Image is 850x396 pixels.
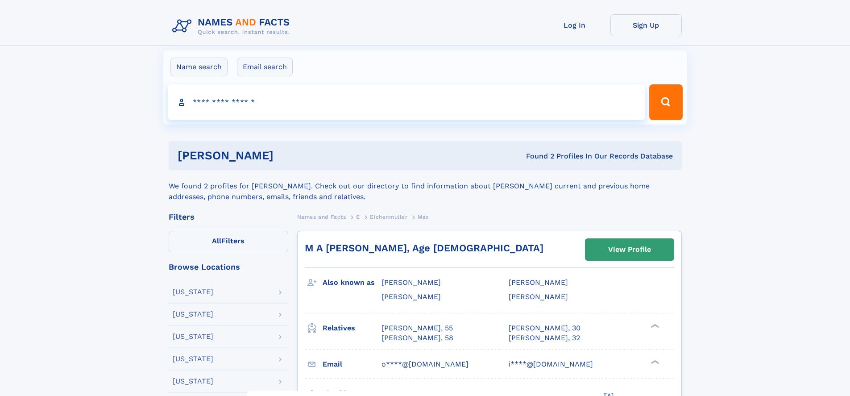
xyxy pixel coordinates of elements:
input: search input [168,84,646,120]
div: Filters [169,213,288,221]
h3: Also known as [323,275,381,290]
h3: Relatives [323,321,381,336]
a: Names and Facts [297,211,346,222]
div: [US_STATE] [173,311,213,318]
div: [US_STATE] [173,378,213,385]
h1: [PERSON_NAME] [178,150,400,161]
span: [PERSON_NAME] [509,292,568,301]
a: Eichenmuller [370,211,407,222]
span: Eichenmuller [370,214,407,220]
div: [US_STATE] [173,333,213,340]
img: Logo Names and Facts [169,14,297,38]
a: [PERSON_NAME], 30 [509,323,580,333]
span: [PERSON_NAME] [381,292,441,301]
div: Browse Locations [169,263,288,271]
a: M A [PERSON_NAME], Age [DEMOGRAPHIC_DATA] [305,242,543,254]
div: View Profile [608,239,651,260]
span: Max [418,214,429,220]
div: ❯ [649,359,659,365]
a: [PERSON_NAME], 32 [509,333,580,343]
span: E [356,214,360,220]
div: [US_STATE] [173,288,213,296]
label: Filters [169,231,288,252]
a: View Profile [585,239,674,260]
h3: Email [323,357,381,372]
span: [PERSON_NAME] [509,278,568,287]
a: [PERSON_NAME], 55 [381,323,453,333]
a: Sign Up [610,14,682,36]
div: [US_STATE] [173,355,213,363]
button: Search Button [649,84,682,120]
a: E [356,211,360,222]
span: [PERSON_NAME] [381,278,441,287]
span: All [212,237,221,245]
div: Found 2 Profiles In Our Records Database [400,151,673,161]
label: Name search [170,58,228,76]
div: ❯ [649,323,659,329]
div: We found 2 profiles for [PERSON_NAME]. Check out our directory to find information about [PERSON_... [169,170,682,202]
label: Email search [237,58,293,76]
a: [PERSON_NAME], 58 [381,333,453,343]
a: Log In [539,14,610,36]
